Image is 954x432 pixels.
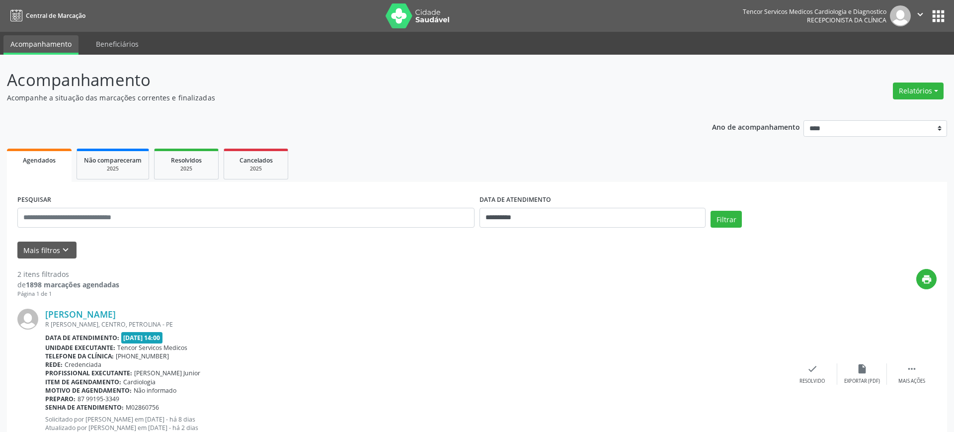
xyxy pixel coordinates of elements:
[126,403,159,412] span: M02860756
[857,363,868,374] i: insert_drive_file
[711,211,742,228] button: Filtrar
[45,403,124,412] b: Senha de atendimento:
[7,92,665,103] p: Acompanhe a situação das marcações correntes e finalizadas
[17,279,119,290] div: de
[807,363,818,374] i: check
[84,156,142,165] span: Não compareceram
[45,360,63,369] b: Rede:
[807,16,886,24] span: Recepcionista da clínica
[893,83,944,99] button: Relatórios
[17,290,119,298] div: Página 1 de 1
[171,156,202,165] span: Resolvidos
[239,156,273,165] span: Cancelados
[712,120,800,133] p: Ano de acompanhamento
[45,352,114,360] b: Telefone da clínica:
[60,245,71,256] i: keyboard_arrow_down
[45,386,132,395] b: Motivo de agendamento:
[930,7,947,25] button: apps
[117,344,187,352] span: Tencor Servicos Medicos
[45,320,788,329] div: R [PERSON_NAME], CENTRO, PETROLINA - PE
[898,378,925,385] div: Mais ações
[45,395,76,403] b: Preparo:
[123,378,156,386] span: Cardiologia
[915,9,926,20] i: 
[743,7,886,16] div: Tencor Servicos Medicos Cardiologia e Diagnostico
[7,68,665,92] p: Acompanhamento
[479,192,551,208] label: DATA DE ATENDIMENTO
[89,35,146,53] a: Beneficiários
[65,360,101,369] span: Credenciada
[121,332,163,344] span: [DATE] 14:00
[17,242,77,259] button: Mais filtroskeyboard_arrow_down
[134,386,176,395] span: Não informado
[890,5,911,26] img: img
[17,269,119,279] div: 2 itens filtrados
[17,192,51,208] label: PESQUISAR
[7,7,85,24] a: Central de Marcação
[17,309,38,330] img: img
[45,309,116,320] a: [PERSON_NAME]
[45,378,121,386] b: Item de agendamento:
[26,11,85,20] span: Central de Marcação
[78,395,119,403] span: 87 99195-3349
[799,378,825,385] div: Resolvido
[161,165,211,173] div: 2025
[84,165,142,173] div: 2025
[911,5,930,26] button: 
[844,378,880,385] div: Exportar (PDF)
[916,269,937,289] button: print
[116,352,169,360] span: [PHONE_NUMBER]
[231,165,281,173] div: 2025
[921,274,932,285] i: print
[45,334,119,342] b: Data de atendimento:
[3,35,79,55] a: Acompanhamento
[45,369,132,377] b: Profissional executante:
[26,280,119,289] strong: 1898 marcações agendadas
[23,156,56,165] span: Agendados
[45,344,115,352] b: Unidade executante:
[134,369,200,377] span: [PERSON_NAME] Junior
[45,415,788,432] p: Solicitado por [PERSON_NAME] em [DATE] - há 8 dias Atualizado por [PERSON_NAME] em [DATE] - há 2 ...
[906,363,917,374] i: 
